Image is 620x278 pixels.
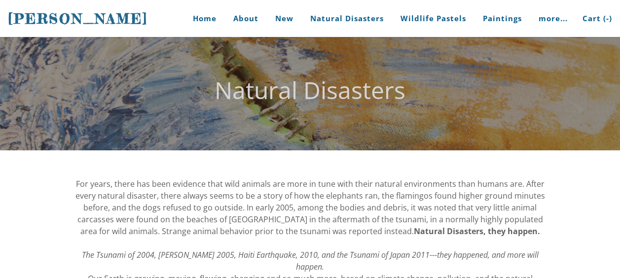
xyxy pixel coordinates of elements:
[8,9,148,28] a: [PERSON_NAME]
[414,226,540,237] strong: Natural Disasters, they happen.
[606,13,609,23] span: -
[8,10,148,27] span: [PERSON_NAME]
[75,178,545,237] span: For years, there has been evidence that wild animals are more in tune with their natural environm...
[82,249,539,272] em: The Tsunami of 2004, [PERSON_NAME] 2005, Haiti Earthquake, 2010, and the Tsunami of Japan 2011---...
[215,74,405,106] font: Natural Disasters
